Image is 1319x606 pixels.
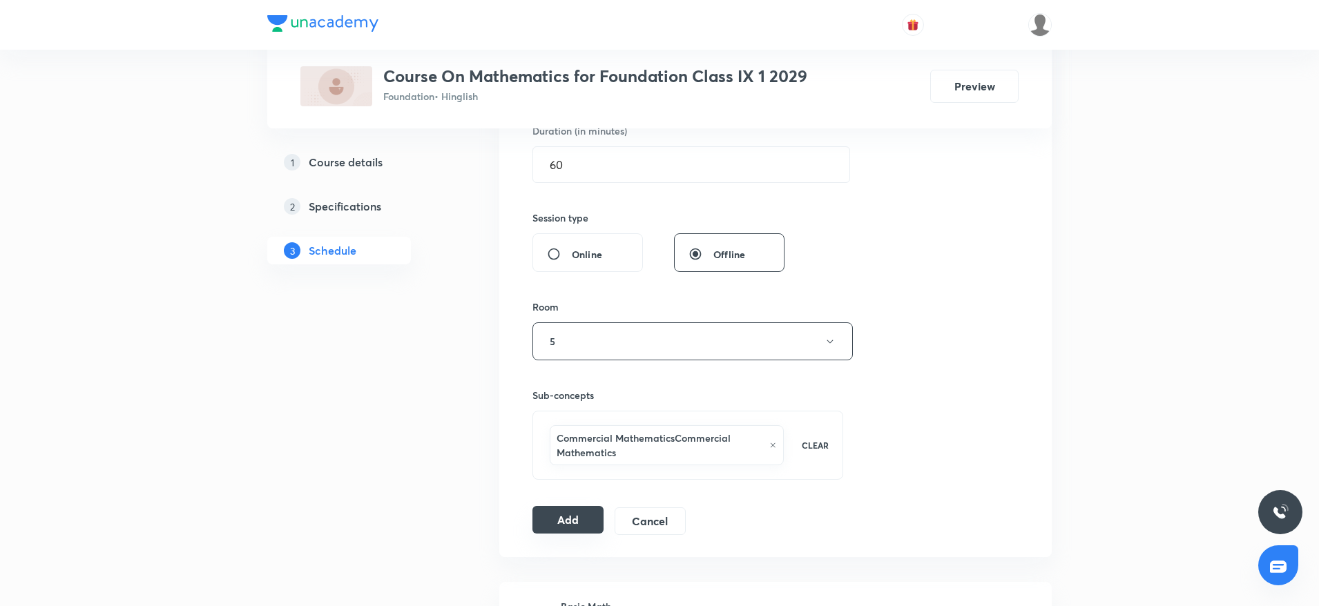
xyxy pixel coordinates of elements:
[383,66,807,86] h3: Course On Mathematics for Foundation Class IX 1 2029
[267,148,455,176] a: 1Course details
[300,66,372,106] img: 6F533029-2CAA-4FBB-A223-F93A39294400_plus.png
[532,388,843,402] h6: Sub-concepts
[802,439,829,451] p: CLEAR
[309,242,356,259] h5: Schedule
[284,242,300,259] p: 3
[284,198,300,215] p: 2
[713,247,745,262] span: Offline
[533,147,849,182] input: 60
[267,15,378,35] a: Company Logo
[572,247,602,262] span: Online
[615,507,686,535] button: Cancel
[532,322,853,360] button: 5
[309,198,381,215] h5: Specifications
[284,154,300,170] p: 1
[532,211,588,225] h6: Session type
[557,431,762,460] h6: Commercial MathematicsCommercial Mathematics
[309,154,383,170] h5: Course details
[532,124,627,138] h6: Duration (in minutes)
[532,506,604,534] button: Add
[383,89,807,104] p: Foundation • Hinglish
[532,300,559,314] h6: Room
[1272,504,1289,520] img: ttu
[907,19,919,31] img: avatar
[902,14,924,36] button: avatar
[1028,13,1052,37] img: Shivank
[267,15,378,32] img: Company Logo
[267,193,455,220] a: 2Specifications
[930,70,1019,103] button: Preview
